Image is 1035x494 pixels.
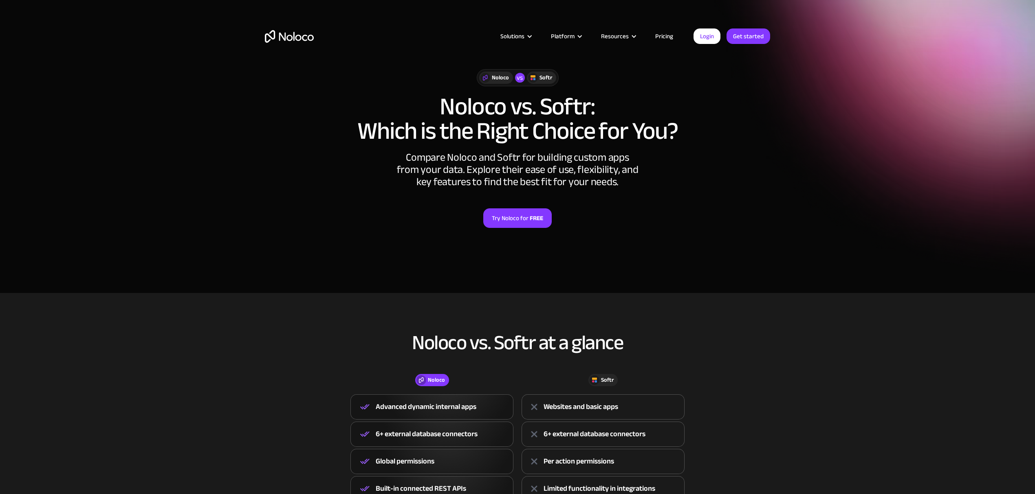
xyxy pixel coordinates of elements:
[376,428,478,440] div: 6+ external database connectors
[551,31,575,42] div: Platform
[541,31,591,42] div: Platform
[376,401,476,413] div: Advanced dynamic internal apps
[530,213,543,223] strong: FREE
[540,73,552,82] div: Softr
[395,151,640,188] div: Compare Noloco and Softr for building custom apps from your data. Explore their ease of use, flex...
[515,73,525,83] div: vs
[492,73,509,82] div: Noloco
[265,332,770,354] h2: Noloco vs. Softr at a glance
[428,376,445,385] div: Noloco
[483,208,552,228] a: Try Noloco forFREE
[544,455,614,468] div: Per action permissions
[265,94,770,143] h1: Noloco vs. Softr: Which is the Right Choice for You?
[544,401,618,413] div: Websites and basic apps
[727,28,770,44] a: Get started
[694,28,720,44] a: Login
[376,455,434,468] div: Global permissions
[490,31,541,42] div: Solutions
[500,31,524,42] div: Solutions
[601,31,629,42] div: Resources
[591,31,645,42] div: Resources
[544,428,645,440] div: 6+ external database connectors
[645,31,683,42] a: Pricing
[601,376,614,385] div: Softr
[265,30,314,43] a: home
